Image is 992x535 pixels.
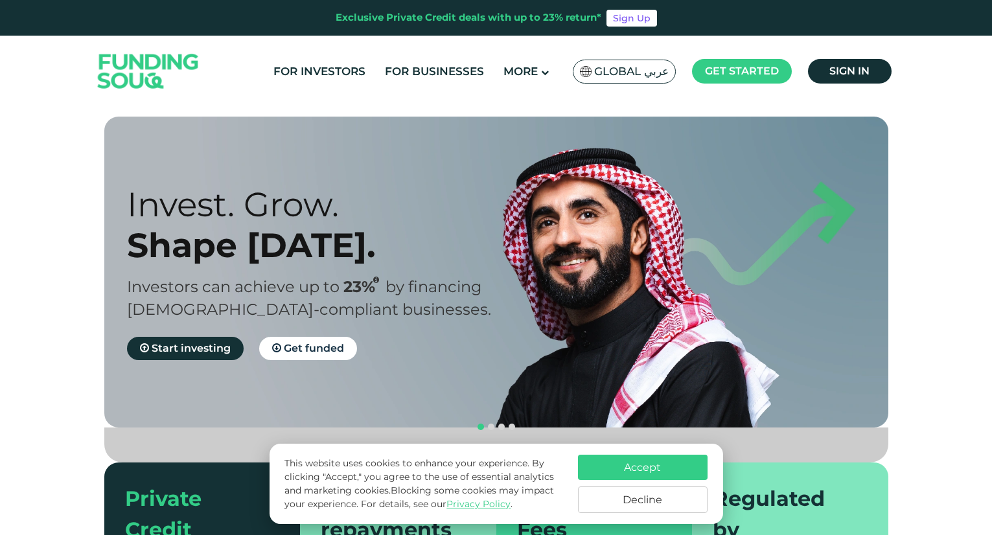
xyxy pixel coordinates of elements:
[606,10,657,27] a: Sign Up
[284,484,554,510] span: Blocking some cookies may impact your experience.
[705,65,779,77] span: Get started
[127,184,519,225] div: Invest. Grow.
[578,455,708,480] button: Accept
[476,422,486,432] button: navigation
[507,422,517,432] button: navigation
[580,66,592,77] img: SA Flag
[496,422,507,432] button: navigation
[446,498,511,510] a: Privacy Policy
[373,277,379,284] i: 23% IRR (expected) ~ 15% Net yield (expected)
[152,342,231,354] span: Start investing
[343,277,386,296] span: 23%
[284,457,564,511] p: This website uses cookies to enhance your experience. By clicking "Accept," you agree to the use ...
[85,39,212,104] img: Logo
[270,61,369,82] a: For Investors
[486,422,496,432] button: navigation
[259,337,357,360] a: Get funded
[361,498,513,510] span: For details, see our .
[578,486,708,513] button: Decline
[127,277,340,296] span: Investors can achieve up to
[503,65,538,78] span: More
[336,10,601,25] div: Exclusive Private Credit deals with up to 23% return*
[284,342,344,354] span: Get funded
[127,337,244,360] a: Start investing
[127,225,519,266] div: Shape [DATE].
[594,64,669,79] span: Global عربي
[808,59,892,84] a: Sign in
[829,65,870,77] span: Sign in
[382,61,487,82] a: For Businesses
